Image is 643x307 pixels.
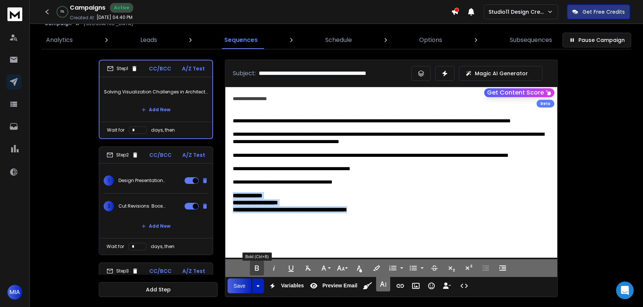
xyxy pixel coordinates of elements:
[427,261,441,275] button: Strikethrough (Ctrl+S)
[151,127,175,133] p: days, then
[11,208,138,230] div: Optimizing Warmup Settings in ReachInbox
[149,267,172,275] p: CC/BCC
[265,278,306,293] button: Variables
[149,151,172,159] p: CC/BCC
[415,31,447,49] a: Options
[84,21,133,27] p: [GEOGRAPHIC_DATA]
[510,36,552,44] p: Subsequences
[182,267,205,275] p: A/Z Test
[99,60,213,139] li: Step1CC/BCCA/Z TestSolving Visualization Challenges in ArchitectureAdd NewWait fordays, then
[17,131,26,139] img: Raj avatar
[224,36,258,44] p: Sequences
[61,10,64,14] p: 0 %
[505,31,556,49] a: Subsequences
[99,231,148,261] button: Help
[15,53,134,78] p: Hi [PERSON_NAME] 👋
[616,281,634,299] iframe: Intercom live chat
[459,66,542,81] button: Magic AI Generator
[107,127,124,133] p: Wait for
[136,219,176,234] button: Add New
[47,137,68,145] div: • 1h ago
[233,69,256,78] p: Subject:
[582,8,625,16] p: Get Free Credits
[7,285,22,300] button: MIA
[457,278,471,293] button: Code View
[182,65,205,72] p: A/Z Test
[536,100,554,108] div: Beta
[321,31,356,49] a: Schedule
[461,261,476,275] button: Superscript
[562,33,631,47] button: Pause Campaign
[484,88,554,97] button: Get Content Score
[62,250,87,255] span: Messages
[406,261,420,275] button: Unordered List
[399,261,405,275] button: Ordered List
[15,161,124,169] div: Send us a message
[424,278,438,293] button: Emoticons
[475,70,528,77] p: Magic AI Generator
[117,12,131,27] img: Profile image for Raj
[107,65,138,72] div: Step 1
[7,112,141,151] div: Recent messageRaj avatarLakshita avatarRohan avatarYou’ll get replies here and in your email: ✉️ ...
[280,283,306,289] span: Variables
[15,78,134,103] p: How can we assist you [DATE]?
[107,152,138,158] div: Step 2
[99,282,218,297] button: Add Step
[14,136,23,145] img: Lakshita avatar
[20,136,29,145] img: Rohan avatar
[8,123,141,151] div: Raj avatarLakshita avatarRohan avatarYou’ll get replies here and in your email: ✉️ [EMAIL_ADDRESS...
[136,31,161,49] a: Leads
[15,14,74,25] img: logo
[110,3,133,13] div: Active
[149,65,171,72] p: CC/BCC
[15,169,124,177] div: We'll be back online [DATE]
[70,3,105,12] h1: Campaigns
[70,15,95,21] p: Created At:
[7,155,141,183] div: Send us a messageWe'll be back online [DATE]
[242,252,272,261] div: Bold (Ctrl+B)
[440,278,454,293] button: Insert Unsubscribe Link
[107,268,138,274] div: Step 3
[118,178,166,184] p: Design Presentations Clients Don’t Forget
[140,36,157,44] p: Leads
[307,278,359,293] button: Preview Email
[419,261,425,275] button: Unordered List
[136,102,176,117] button: Add New
[321,283,359,289] span: Preview Email
[15,119,133,126] div: Recent message
[151,244,174,250] p: days, then
[182,151,205,159] p: A/Z Test
[42,31,77,49] a: Analytics
[386,261,400,275] button: Ordered List
[496,261,510,275] button: Increase Indent (Ctrl+])
[16,250,33,255] span: Home
[102,12,117,27] img: Profile image for Lakshita
[567,4,630,19] button: Get Free Credits
[118,250,130,255] span: Help
[88,12,103,27] img: Profile image for Rohan
[104,82,208,102] p: Solving Visualization Challenges in Architecture
[7,7,22,21] img: logo
[104,201,114,211] span: 2
[118,203,166,209] p: Cut Revisions. Boost Approvals.
[479,261,493,275] button: Decrease Indent (Ctrl+[)
[15,194,60,202] span: Search for help
[325,36,352,44] p: Schedule
[49,231,99,261] button: Messages
[107,244,124,250] p: Wait for
[11,190,138,205] button: Search for help
[228,278,251,293] button: Save
[104,175,114,186] span: 1
[31,137,46,145] div: [URL]
[220,31,262,49] a: Sequences
[489,8,547,16] p: Studio11 Design Creative
[444,261,458,275] button: Subscript
[419,36,442,44] p: Options
[46,36,73,44] p: Analytics
[369,261,383,275] button: Background Color
[97,14,133,20] p: [DATE] 04:40 PM
[45,21,72,27] button: Campaign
